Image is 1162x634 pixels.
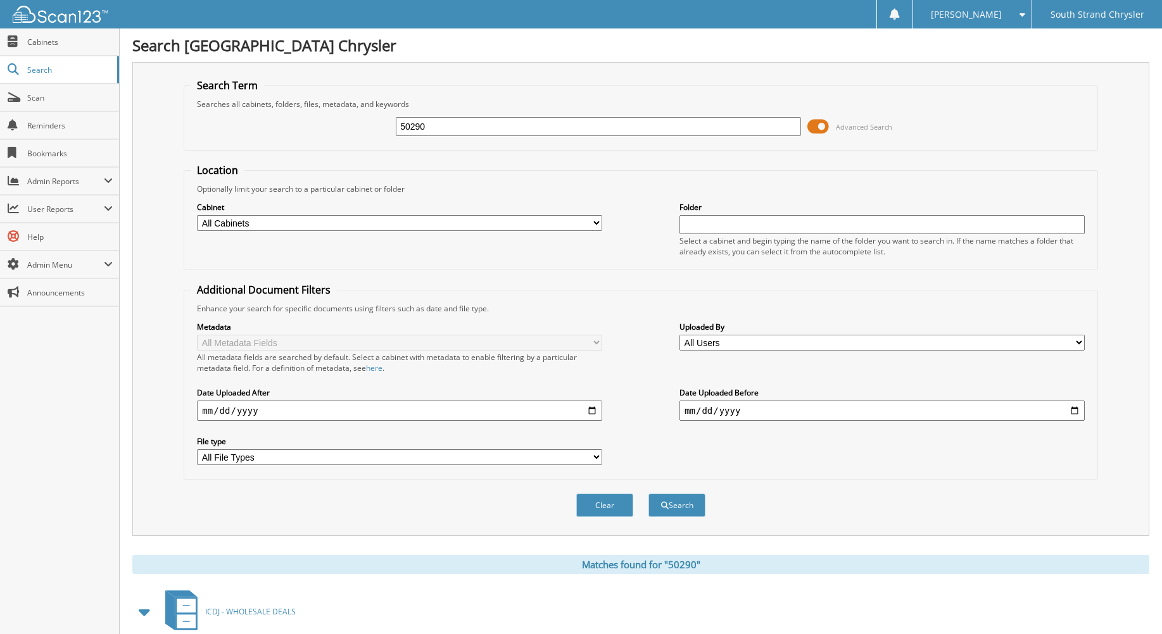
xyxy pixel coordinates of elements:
span: Announcements [27,287,113,298]
button: Search [648,494,705,517]
div: All metadata fields are searched by default. Select a cabinet with metadata to enable filtering b... [197,352,602,373]
span: Cabinets [27,37,113,47]
label: Uploaded By [679,321,1085,332]
div: Matches found for "50290" [132,555,1149,574]
label: Date Uploaded Before [679,387,1085,398]
span: Scan [27,92,113,103]
label: Metadata [197,321,602,332]
span: Admin Reports [27,176,104,187]
span: Help [27,232,113,242]
img: scan123-logo-white.svg [13,6,108,23]
span: Advanced Search [836,122,892,132]
span: South Strand Chrysler [1051,11,1144,18]
button: Clear [576,494,633,517]
span: Reminders [27,120,113,131]
span: Bookmarks [27,148,113,159]
span: Search [27,65,111,75]
span: ICDJ - WHOLESALE DEALS [205,606,296,617]
span: User Reports [27,204,104,214]
div: Enhance your search for specific documents using filters such as date and file type. [191,303,1090,314]
label: Cabinet [197,202,602,213]
span: Admin Menu [27,259,104,270]
h1: Search [GEOGRAPHIC_DATA] Chrysler [132,35,1149,56]
input: end [679,401,1085,421]
legend: Search Term [191,78,264,92]
legend: Location [191,163,244,177]
legend: Additional Document Filters [191,283,337,297]
a: here [366,363,382,373]
div: Select a cabinet and begin typing the name of the folder you want to search in. If the name match... [679,235,1085,257]
span: [PERSON_NAME] [931,11,1002,18]
label: Date Uploaded After [197,387,602,398]
div: Searches all cabinets, folders, files, metadata, and keywords [191,99,1090,109]
label: File type [197,436,602,447]
input: start [197,401,602,421]
label: Folder [679,202,1085,213]
div: Optionally limit your search to a particular cabinet or folder [191,183,1090,194]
